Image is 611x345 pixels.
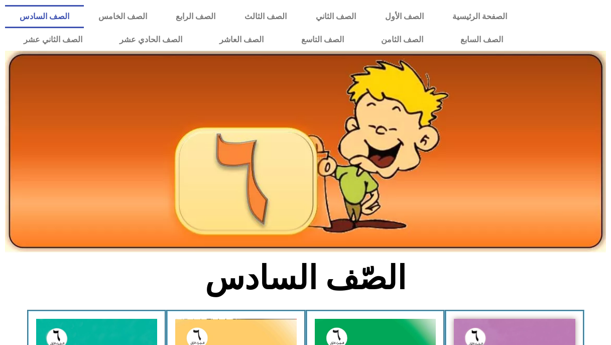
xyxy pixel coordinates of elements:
a: الصف الثاني [301,5,371,28]
a: الصف التاسع [283,28,362,51]
a: الصف السادس [5,5,84,28]
a: الصف الثاني عشر [5,28,101,51]
a: الصف الثالث [230,5,301,28]
a: الصف الأول [371,5,438,28]
a: الصف الخامس [84,5,162,28]
a: الصف السابع [442,28,522,51]
a: الصفحة الرئيسية [438,5,522,28]
h2: الصّف السادس [140,258,471,298]
a: الصف الحادي عشر [101,28,201,51]
a: الصف الرابع [161,5,230,28]
a: الصف الثامن [362,28,442,51]
a: الصف العاشر [201,28,282,51]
